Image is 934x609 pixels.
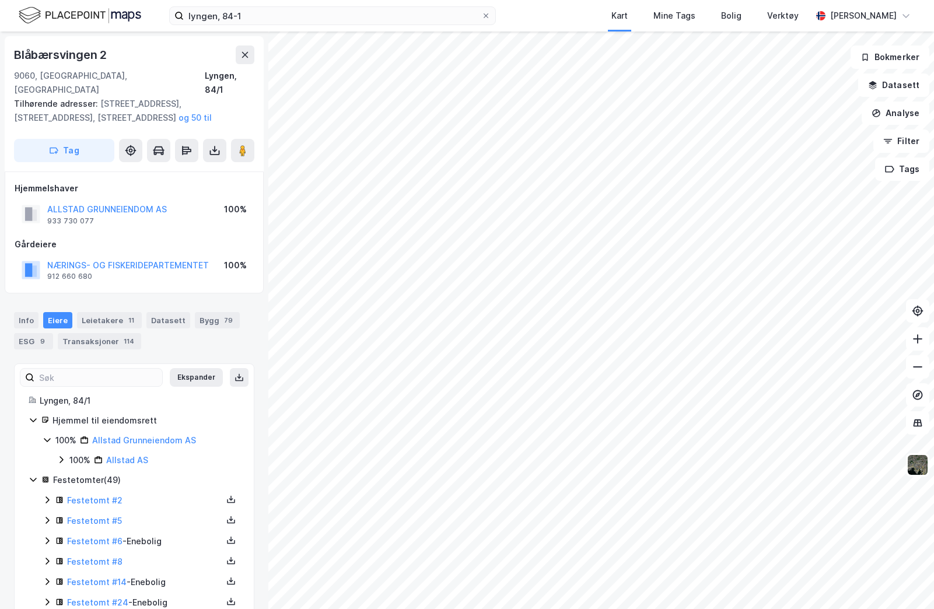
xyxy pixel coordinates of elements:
a: Festetomt #8 [67,556,123,566]
div: Datasett [146,312,190,328]
div: Transaksjoner [58,333,141,349]
div: Eiere [43,312,72,328]
div: Hjemmel til eiendomsrett [53,414,240,428]
button: Analyse [862,101,929,125]
button: Ekspander [170,368,223,387]
div: Bolig [721,9,741,23]
a: Festetomt #2 [67,495,123,505]
div: Blåbærsvingen 2 [14,45,109,64]
div: 79 [222,314,235,326]
span: Tilhørende adresser: [14,99,100,108]
button: Tags [875,157,929,181]
div: Gårdeiere [15,237,254,251]
a: Allstad AS [106,455,148,465]
div: Leietakere [77,312,142,328]
div: 100% [69,453,90,467]
div: 100% [224,258,247,272]
div: Festetomter ( 49 ) [53,473,240,487]
input: Søk på adresse, matrikkel, gårdeiere, leietakere eller personer [184,7,481,24]
a: Festetomt #14 [67,577,127,587]
div: Info [14,312,39,328]
iframe: Chat Widget [876,553,934,609]
div: 912 660 680 [47,272,92,281]
div: Lyngen, 84/1 [40,394,240,408]
div: - Enebolig [67,575,222,589]
div: 933 730 077 [47,216,94,226]
div: 114 [121,335,137,347]
a: Allstad Grunneiendom AS [92,435,196,445]
img: logo.f888ab2527a4732fd821a326f86c7f29.svg [19,5,141,26]
a: Festetomt #6 [67,536,123,546]
div: Hjemmelshaver [15,181,254,195]
div: Bygg [195,312,240,328]
button: Tag [14,139,114,162]
div: ESG [14,333,53,349]
div: [PERSON_NAME] [830,9,897,23]
div: Verktøy [767,9,799,23]
div: Mine Tags [653,9,695,23]
button: Filter [873,129,929,153]
img: 9k= [907,454,929,476]
div: 9060, [GEOGRAPHIC_DATA], [GEOGRAPHIC_DATA] [14,69,205,97]
div: Kart [611,9,628,23]
div: 11 [125,314,137,326]
button: Bokmerker [851,45,929,69]
a: Festetomt #5 [67,516,122,526]
a: Festetomt #24 [67,597,128,607]
input: Søk [34,369,162,386]
div: Lyngen, 84/1 [205,69,254,97]
div: - Enebolig [67,534,222,548]
button: Datasett [858,73,929,97]
div: 100% [224,202,247,216]
div: 9 [37,335,48,347]
div: [STREET_ADDRESS], [STREET_ADDRESS], [STREET_ADDRESS] [14,97,245,125]
div: 100% [55,433,76,447]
